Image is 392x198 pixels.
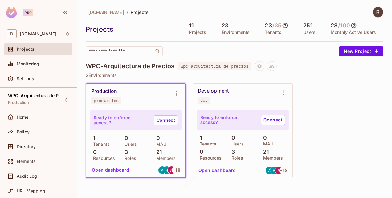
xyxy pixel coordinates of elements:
img: antdia@deacero.com [168,166,175,174]
span: Settings [17,76,34,81]
p: Resources [197,156,222,160]
span: Elements [17,159,36,164]
img: antdia@deacero.com [275,167,283,174]
div: Pro [23,9,33,16]
div: Development [198,88,229,94]
span: Audit Log [17,174,37,179]
p: 3 [121,149,128,155]
img: SReyMgAAAABJRU5ErkJggg== [6,7,17,18]
h5: 28 [331,22,337,29]
h5: 23 [222,22,228,29]
p: Monthly Active Users [331,30,376,35]
p: Resources [90,156,115,161]
p: MAU [260,141,273,146]
p: Ready to enforce access? [94,115,149,125]
p: 21 [153,149,162,155]
span: Projects [131,9,149,15]
div: Projects [86,25,178,34]
button: Open dashboard [89,165,132,175]
p: 0 [197,149,203,155]
p: Roles [228,156,243,160]
p: 2 Environments [86,73,383,78]
span: wpc-arquitectura-de-precios [178,62,251,70]
p: 0 [153,135,160,141]
a: Connect [261,115,285,125]
span: Workspace: deacero.com [20,31,56,36]
p: Tenants [265,30,281,35]
p: Members [260,156,283,160]
h5: 251 [303,22,312,29]
button: Open dashboard [196,165,239,175]
li: / [127,9,128,15]
span: Policy [17,129,30,134]
img: ROMAN VAZQUEZ MACIAS [373,7,383,17]
span: D [7,29,17,38]
h5: / 100 [338,22,350,29]
p: 0 [121,135,128,141]
span: Directory [17,144,36,149]
img: aames@deacero.com [266,167,273,174]
p: Roles [121,156,136,161]
div: dev [200,98,208,103]
button: New Project [339,46,383,56]
h5: / 35 [272,22,281,29]
span: Monitoring [17,61,39,66]
img: rmacotela@deacero.com [163,166,171,174]
p: Environments [222,30,250,35]
span: + 18 [173,168,180,172]
p: 1 [197,135,202,141]
p: Ready to enforce access? [200,115,256,125]
p: Users [228,141,244,146]
h5: 11 [189,22,193,29]
p: Users [303,30,316,35]
div: production [94,98,119,103]
button: Environment settings [170,87,183,99]
p: 0 [260,135,267,141]
h4: WPC-Arquitectura de Precios [86,62,174,70]
p: Projects [189,30,206,35]
span: Home [17,115,29,120]
p: Tenants [90,142,110,147]
p: 1 [90,135,95,141]
p: 21 [260,149,269,155]
img: rmacotela@deacero.com [270,167,278,174]
p: 3 [228,149,235,155]
h5: 23 [265,22,272,29]
span: [DOMAIN_NAME] [88,9,124,15]
span: URL Mapping [17,188,45,193]
a: Connect [154,115,178,125]
div: Production [91,88,117,94]
p: MAU [153,142,166,147]
span: WPC-Arquitectura de Precios [8,93,63,98]
p: Users [121,142,137,147]
button: Environment settings [278,87,290,99]
span: Production [8,100,29,105]
span: Projects [17,47,35,52]
span: + 18 [280,168,287,172]
p: Members [153,156,176,161]
p: 0 [90,149,97,155]
p: 0 [228,135,235,141]
span: Project settings [255,64,264,70]
p: Tenants [197,141,216,146]
img: aames@deacero.com [158,166,166,174]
